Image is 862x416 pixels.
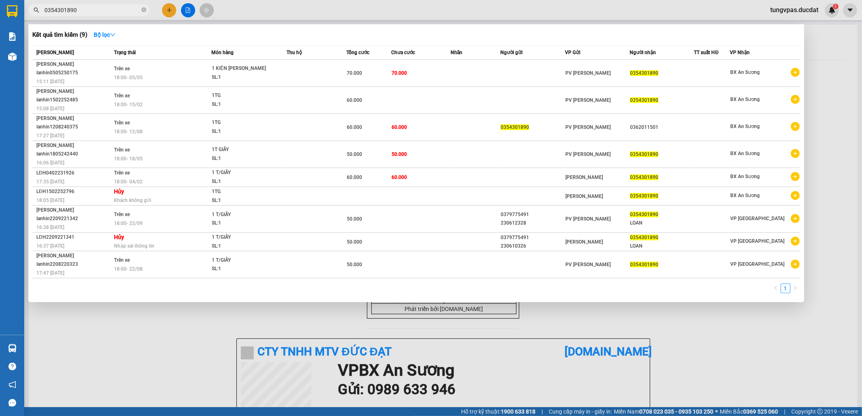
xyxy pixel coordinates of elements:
[114,170,130,176] span: Trên xe
[36,243,64,249] span: 16:37 [DATE]
[392,174,407,180] span: 60.000
[730,69,760,75] span: BX An Sương
[694,50,719,55] span: TT xuất HĐ
[791,95,800,104] span: plus-circle
[30,27,69,34] strong: 0931 600 979
[392,70,407,76] span: 70.000
[141,7,146,12] span: close-circle
[212,187,272,196] div: 1TG
[630,262,658,267] span: 0354301890
[114,243,154,249] span: Nhập sai thông tin
[287,50,302,55] span: Thu hộ
[110,32,116,38] span: down
[36,106,64,111] span: 15:08 [DATE]
[114,102,143,107] span: 18:00 - 15/02
[36,179,64,185] span: 17:35 [DATE]
[501,210,565,219] div: 0379775491
[630,97,658,103] span: 0354301890
[36,50,74,55] span: [PERSON_NAME]
[36,141,112,158] div: [PERSON_NAME] Ianhin1805242440
[36,252,112,269] div: [PERSON_NAME] Ianhin2208220323
[730,174,760,179] span: BX An Sương
[114,188,124,195] strong: Hủy
[36,169,112,177] div: LĐH0402231926
[35,8,113,19] span: ĐỨC ĐẠT GIA LAI
[790,284,800,293] li: Next Page
[630,123,694,132] div: 0362011501
[565,239,603,245] span: [PERSON_NAME]
[392,124,407,130] span: 60.000
[791,68,800,77] span: plus-circle
[347,216,362,222] span: 50.000
[630,193,658,199] span: 0354301890
[141,6,146,14] span: close-circle
[630,174,658,180] span: 0354301890
[212,177,272,186] div: SL: 1
[630,242,694,250] div: LOAN
[76,23,126,30] strong: [PERSON_NAME]:
[8,381,16,389] span: notification
[7,5,17,17] img: logo-vxr
[565,50,580,55] span: VP Gửi
[36,114,112,131] div: [PERSON_NAME] Ianhin1208240375
[793,286,798,290] span: right
[347,124,362,130] span: 60.000
[212,100,272,109] div: SL: 1
[791,237,800,246] span: plus-circle
[5,27,30,34] strong: Sài Gòn:
[501,233,565,242] div: 0379775491
[114,197,151,203] span: Khách không gửi
[630,219,694,227] div: LOAN
[730,216,784,221] span: VP [GEOGRAPHIC_DATA]
[34,7,39,13] span: search
[5,36,45,43] strong: 0901 936 968
[730,261,784,267] span: VP [GEOGRAPHIC_DATA]
[114,179,143,185] span: 18:00 - 04/02
[36,160,64,166] span: 16:06 [DATE]
[114,129,143,134] span: 18:00 - 12/08
[36,206,112,223] div: [PERSON_NAME] Ianhin2209221342
[36,79,64,84] span: 15:11 [DATE]
[114,234,124,240] strong: Hủy
[44,6,140,15] input: Tìm tên, số ĐT hoặc mã đơn
[212,145,272,154] div: 1T GIẤY
[347,70,362,76] span: 70.000
[212,127,272,136] div: SL: 1
[212,219,272,228] div: SL: 1
[730,97,760,102] span: BX An Sương
[565,193,603,199] span: [PERSON_NAME]
[36,225,64,230] span: 16:38 [DATE]
[211,50,234,55] span: Món hàng
[114,266,143,272] span: 18:00 - 22/08
[212,154,272,163] div: SL: 1
[346,50,369,55] span: Tổng cước
[76,23,141,38] strong: 0901 900 568
[114,221,143,226] span: 18:00 - 22/09
[36,60,112,77] div: [PERSON_NAME] Ianhin0505250175
[565,216,611,222] span: PV [PERSON_NAME]
[212,73,272,82] div: SL: 1
[36,87,112,104] div: [PERSON_NAME] Ianhin1502252485
[114,147,130,153] span: Trên xe
[501,219,565,227] div: 230612328
[630,212,658,217] span: 0354301890
[771,284,781,293] li: Previous Page
[347,239,362,245] span: 50.000
[212,256,272,265] div: 1 T/GIẤY
[501,242,565,250] div: 230610326
[36,233,112,242] div: LĐH2209221341
[730,193,760,198] span: BX An Sương
[347,174,362,180] span: 60.000
[791,214,800,223] span: plus-circle
[5,53,40,64] span: VP GỬI:
[791,260,800,269] span: plus-circle
[94,32,116,38] strong: Bộ lọc
[114,257,130,263] span: Trên xe
[565,124,611,130] span: PV [PERSON_NAME]
[114,75,143,80] span: 18:00 - 05/05
[212,265,272,273] div: SL: 1
[730,50,750,55] span: VP Nhận
[114,212,130,217] span: Trên xe
[114,66,130,71] span: Trên xe
[36,187,112,196] div: LĐH1502252796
